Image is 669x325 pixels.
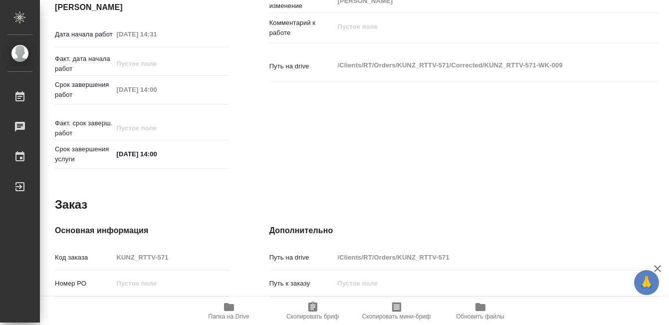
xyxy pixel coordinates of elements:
[55,279,113,289] p: Номер РО
[456,313,504,320] span: Обновить файлы
[269,253,334,263] p: Путь на drive
[55,118,113,138] p: Факт. срок заверш. работ
[355,297,439,325] button: Скопировать мини-бриф
[55,144,113,164] p: Срок завершения услуги
[55,29,113,39] p: Дата начала работ
[113,82,201,97] input: Пустое поле
[55,80,113,100] p: Срок завершения работ
[269,225,658,237] h4: Дополнительно
[209,313,249,320] span: Папка на Drive
[334,57,626,74] textarea: /Clients/RT/Orders/KUNZ_RTTV-571/Corrected/KUNZ_RTTV-571-WK-009
[55,225,229,237] h4: Основная информация
[113,121,201,135] input: Пустое поле
[638,272,655,293] span: 🙏
[271,297,355,325] button: Скопировать бриф
[334,276,626,291] input: Пустое поле
[634,270,659,295] button: 🙏
[55,197,87,213] h2: Заказ
[334,250,626,265] input: Пустое поле
[286,313,339,320] span: Скопировать бриф
[439,297,522,325] button: Обновить файлы
[113,276,229,291] input: Пустое поле
[113,147,201,161] input: ✎ Введи что-нибудь
[269,18,334,38] p: Комментарий к работе
[269,61,334,71] p: Путь на drive
[362,313,431,320] span: Скопировать мини-бриф
[113,250,229,265] input: Пустое поле
[113,27,201,41] input: Пустое поле
[55,54,113,74] p: Факт. дата начала работ
[187,297,271,325] button: Папка на Drive
[269,279,334,289] p: Путь к заказу
[55,1,229,13] h4: [PERSON_NAME]
[113,56,201,71] input: Пустое поле
[55,253,113,263] p: Код заказа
